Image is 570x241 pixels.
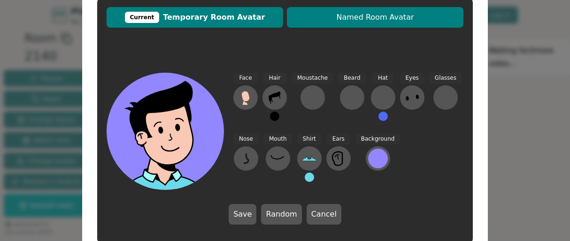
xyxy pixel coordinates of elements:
[107,7,283,28] button: CurrentTemporary Room Avatar
[297,134,322,144] span: Shirt
[292,12,459,23] span: Named Room Avatar
[233,134,259,144] span: Nose
[125,12,160,23] div: Current
[400,73,424,83] span: Eyes
[429,73,462,83] span: Glasses
[111,12,278,23] span: Temporary Room Avatar
[229,204,256,225] button: Save
[327,134,350,144] span: Ears
[307,204,341,225] button: Cancel
[263,134,293,144] span: Mouth
[233,73,257,83] span: Face
[263,73,286,83] span: Hair
[292,73,333,83] span: Moustache
[338,73,366,83] span: Beard
[261,204,301,225] button: Random
[355,134,401,144] span: Background
[287,7,463,28] button: Named Room Avatar
[372,73,393,83] span: Hat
